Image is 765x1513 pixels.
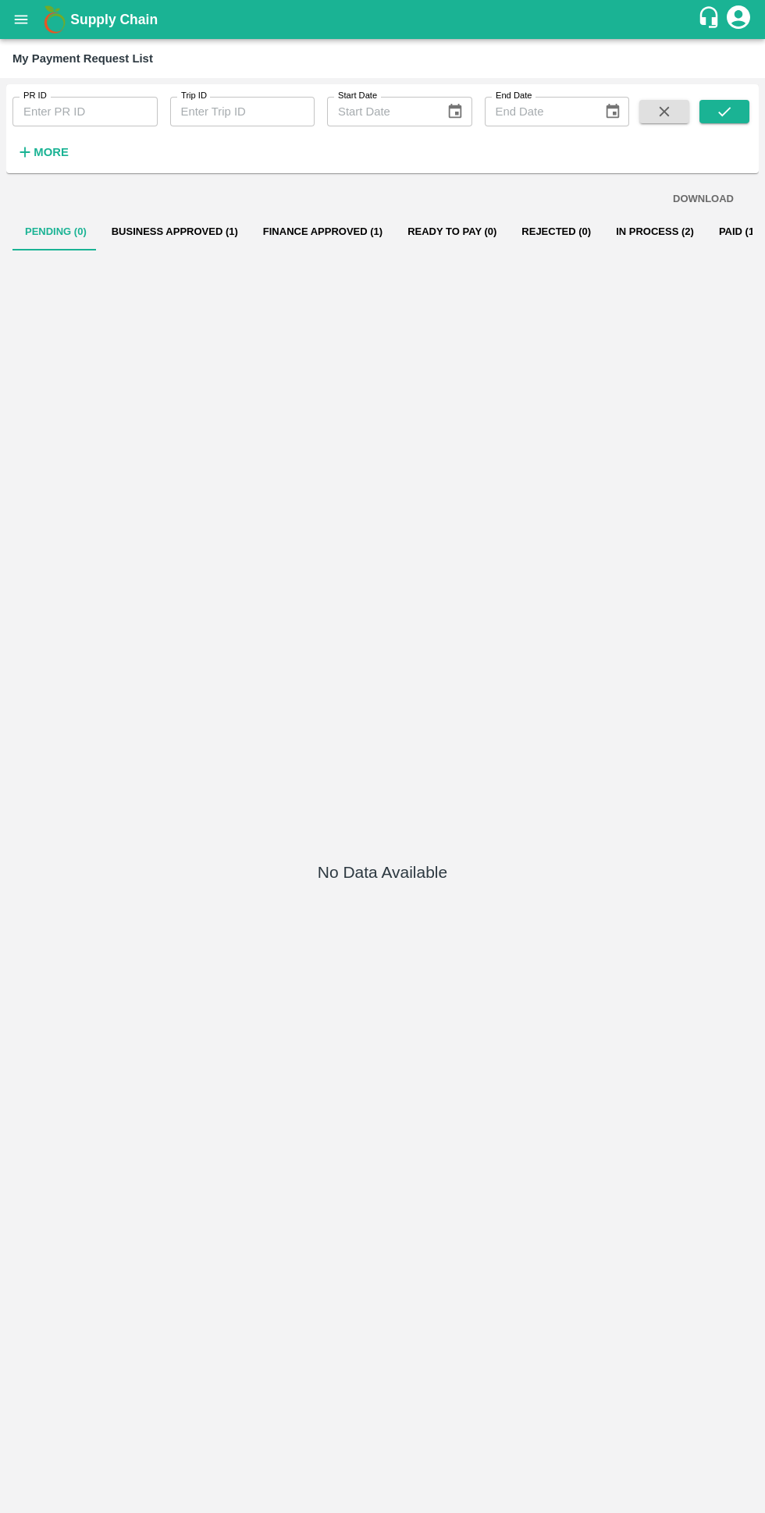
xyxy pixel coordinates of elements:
div: customer-support [697,5,724,34]
div: account of current user [724,3,753,36]
button: More [12,139,73,165]
b: Supply Chain [70,12,158,27]
button: Finance Approved (1) [251,213,395,250]
input: End Date [485,97,592,126]
button: Pending (0) [12,213,99,250]
strong: More [34,146,69,158]
label: Trip ID [181,90,207,102]
input: Enter Trip ID [170,97,315,126]
input: Start Date [327,97,434,126]
button: DOWNLOAD [667,186,740,213]
a: Supply Chain [70,9,697,30]
button: Ready To Pay (0) [395,213,509,250]
button: Rejected (0) [509,213,603,250]
button: Choose date [440,97,470,126]
input: Enter PR ID [12,97,158,126]
button: Choose date [598,97,628,126]
button: open drawer [3,2,39,37]
label: Start Date [338,90,377,102]
button: In Process (2) [603,213,706,250]
label: End Date [496,90,532,102]
h5: No Data Available [318,861,447,883]
button: Business Approved (1) [99,213,251,250]
label: PR ID [23,90,47,102]
div: My Payment Request List [12,48,153,69]
img: logo [39,4,70,35]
